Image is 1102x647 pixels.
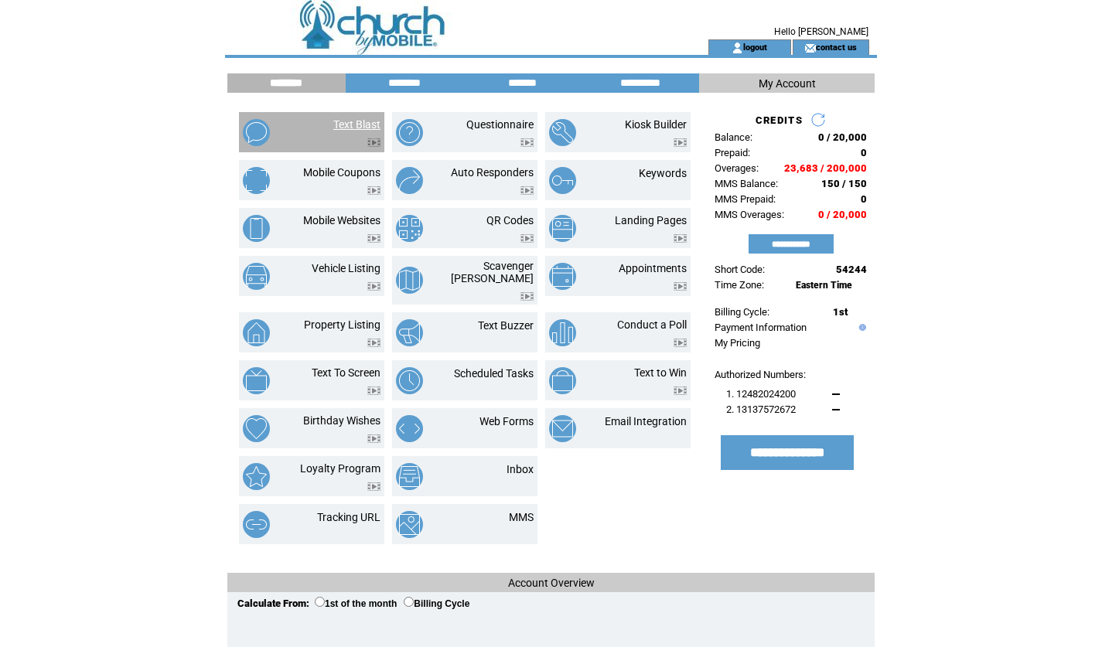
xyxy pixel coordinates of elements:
img: video.png [674,339,687,347]
span: Authorized Numbers: [715,369,806,380]
span: 1st [833,306,848,318]
a: MMS [509,511,534,523]
a: Inbox [507,463,534,475]
span: Time Zone: [715,279,764,291]
span: Overages: [715,162,759,174]
img: conduct-a-poll.png [549,319,576,346]
span: MMS Overages: [715,209,784,220]
span: Eastern Time [796,280,852,291]
span: CREDITS [756,114,803,126]
a: Questionnaire [466,118,534,131]
span: MMS Balance: [715,178,778,189]
img: video.png [367,482,380,491]
a: Keywords [639,167,687,179]
a: Text To Screen [312,366,380,379]
img: mms.png [396,511,423,538]
img: video.png [674,234,687,243]
span: MMS Prepaid: [715,193,776,205]
img: account_icon.gif [732,42,743,54]
span: 150 / 150 [821,178,867,189]
img: questionnaire.png [396,119,423,146]
span: Prepaid: [715,147,750,158]
span: Account Overview [508,577,595,589]
img: mobile-websites.png [243,215,270,242]
img: web-forms.png [396,415,423,442]
a: Kiosk Builder [625,118,687,131]
img: appointments.png [549,263,576,290]
img: mobile-coupons.png [243,167,270,194]
span: Short Code: [715,264,765,275]
a: logout [743,42,767,52]
span: 2. 13137572672 [726,404,796,415]
img: qr-codes.png [396,215,423,242]
a: Loyalty Program [300,462,380,475]
img: video.png [367,186,380,195]
img: video.png [367,282,380,291]
span: Hello [PERSON_NAME] [774,26,868,37]
img: text-to-screen.png [243,367,270,394]
span: My Account [759,77,816,90]
img: scheduled-tasks.png [396,367,423,394]
img: text-blast.png [243,119,270,146]
img: vehicle-listing.png [243,263,270,290]
span: Billing Cycle: [715,306,769,318]
a: Appointments [619,262,687,274]
img: video.png [674,138,687,147]
img: birthday-wishes.png [243,415,270,442]
a: Payment Information [715,322,807,333]
img: inbox.png [396,463,423,490]
a: Landing Pages [615,214,687,226]
a: Auto Responders [451,166,534,179]
img: text-buzzer.png [396,319,423,346]
span: 23,683 / 200,000 [784,162,867,174]
a: QR Codes [486,214,534,226]
img: landing-pages.png [549,215,576,242]
img: video.png [367,386,380,395]
img: video.png [674,282,687,291]
img: video.png [520,292,534,301]
img: video.png [367,339,380,347]
img: help.gif [855,324,866,331]
a: Vehicle Listing [312,262,380,274]
a: Mobile Websites [303,214,380,226]
img: keywords.png [549,167,576,194]
span: 0 [861,193,867,205]
img: scavenger-hunt.png [396,267,423,294]
a: Scheduled Tasks [454,367,534,380]
a: Birthday Wishes [303,414,380,427]
span: 0 / 20,000 [818,209,867,220]
span: Calculate From: [237,598,309,609]
a: Text to Win [634,366,687,379]
a: Email Integration [605,415,687,427]
img: video.png [367,434,380,443]
img: video.png [367,138,380,147]
span: 0 [861,147,867,158]
span: Balance: [715,131,752,143]
img: kiosk-builder.png [549,119,576,146]
a: Conduct a Poll [617,318,687,331]
a: My Pricing [715,337,760,349]
a: Text Buzzer [478,319,534,332]
img: loyalty-program.png [243,463,270,490]
label: Billing Cycle [404,598,469,609]
img: video.png [520,186,534,195]
img: video.png [520,234,534,243]
img: contact_us_icon.gif [804,42,816,54]
a: Property Listing [304,318,380,331]
img: text-to-win.png [549,367,576,394]
img: auto-responders.png [396,167,423,194]
a: Tracking URL [317,511,380,523]
span: 0 / 20,000 [818,131,867,143]
img: video.png [520,138,534,147]
a: Web Forms [479,415,534,427]
span: 1. 12482024200 [726,388,796,400]
img: video.png [674,386,687,395]
a: Mobile Coupons [303,166,380,179]
input: 1st of the month [315,597,325,607]
img: property-listing.png [243,319,270,346]
input: Billing Cycle [404,597,414,607]
img: email-integration.png [549,415,576,442]
span: 54244 [836,264,867,275]
img: video.png [367,234,380,243]
a: contact us [816,42,857,52]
